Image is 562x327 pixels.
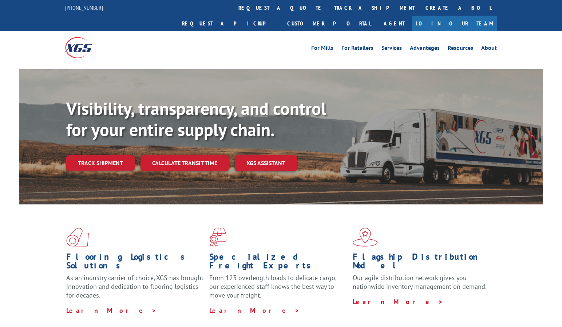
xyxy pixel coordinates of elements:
[410,45,440,53] a: Advantages
[66,228,89,247] img: xgs-icon-total-supply-chain-intelligence-red
[412,16,497,31] a: Join Our Team
[353,274,487,291] span: Our agile distribution network gives you nationwide inventory management on demand.
[311,45,333,53] a: For Mills
[353,252,490,274] h1: Flagship Distribution Model
[209,274,347,306] p: From 123 overlength loads to delicate cargo, our experienced staff knows the best way to move you...
[66,274,203,299] span: As an industry carrier of choice, XGS has brought innovation and dedication to flooring logistics...
[448,45,473,53] a: Resources
[140,155,229,171] a: Calculate transit time
[66,155,135,171] a: Track shipment
[481,45,497,53] a: About
[209,228,226,247] img: xgs-icon-focused-on-flooring-red
[65,4,103,11] a: [PHONE_NUMBER]
[282,16,376,31] a: Customer Portal
[209,252,347,274] h1: Specialized Freight Experts
[376,16,412,31] a: Agent
[381,45,402,53] a: Services
[341,45,373,53] a: For Retailers
[177,16,282,31] a: Request a pickup
[66,97,326,141] b: Visibility, transparency, and control for your entire supply chain.
[66,306,157,315] a: Learn More >
[353,228,378,247] img: xgs-icon-flagship-distribution-model-red
[353,298,443,306] a: Learn More >
[66,252,204,274] h1: Flooring Logistics Solutions
[235,155,297,171] a: XGS ASSISTANT
[209,306,300,315] a: Learn More >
